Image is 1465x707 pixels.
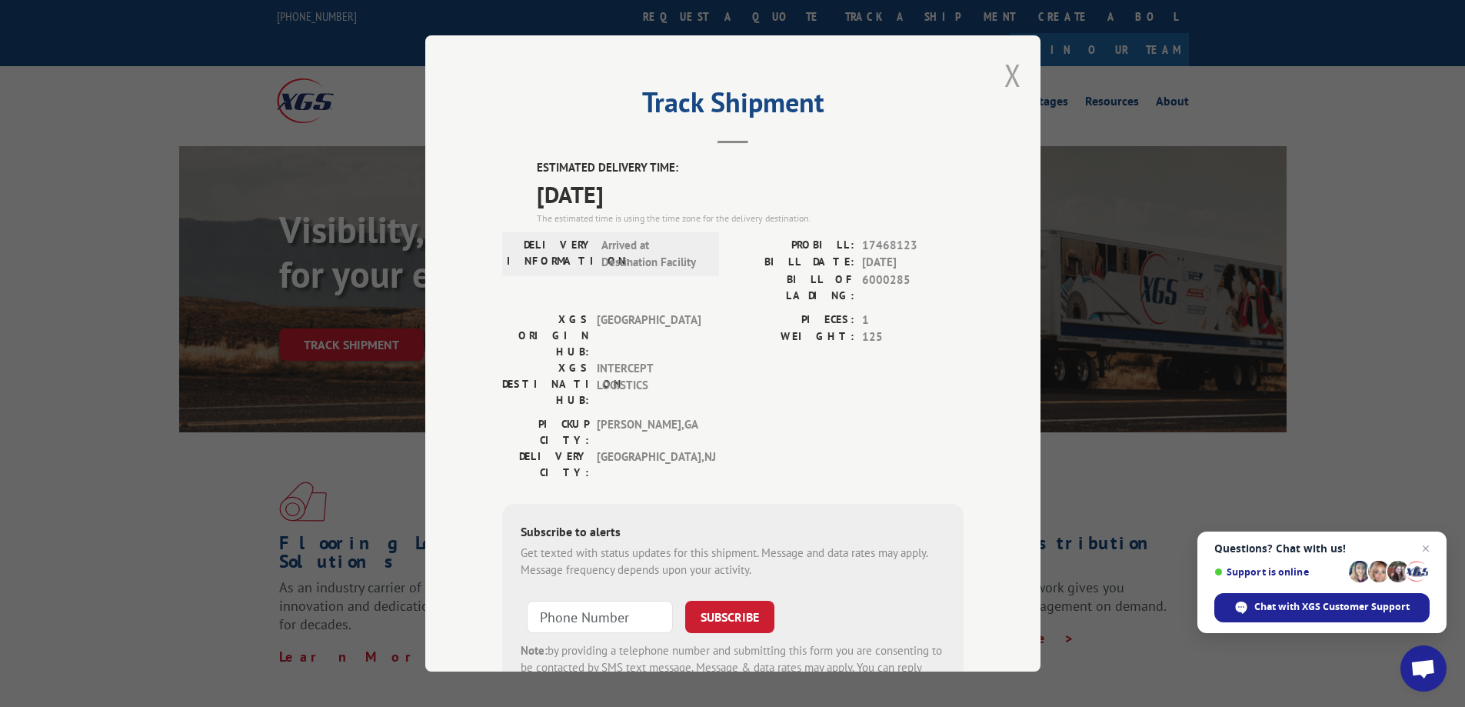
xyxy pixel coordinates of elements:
label: PIECES: [733,312,854,329]
span: Arrived at Destination Facility [601,237,705,272]
label: WEIGHT: [733,328,854,346]
label: XGS DESTINATION HUB: [502,360,589,409]
span: INTERCEPT LOGISTICS [597,360,701,409]
span: 17468123 [862,237,964,255]
button: Close modal [1004,55,1021,95]
label: PICKUP CITY: [502,416,589,449]
label: XGS ORIGIN HUB: [502,312,589,360]
a: Open chat [1400,645,1447,692]
span: [DATE] [537,177,964,212]
span: Support is online [1214,566,1343,578]
span: [GEOGRAPHIC_DATA] [597,312,701,360]
label: DELIVERY INFORMATION: [507,237,594,272]
span: 1 [862,312,964,329]
label: ESTIMATED DELIVERY TIME: [537,159,964,177]
div: The estimated time is using the time zone for the delivery destination. [537,212,964,225]
span: 125 [862,328,964,346]
span: Chat with XGS Customer Support [1214,593,1430,622]
button: SUBSCRIBE [685,601,774,633]
div: Subscribe to alerts [521,522,945,545]
div: by providing a telephone number and submitting this form you are consenting to be contacted by SM... [521,642,945,695]
span: 6000285 [862,272,964,304]
label: DELIVERY CITY: [502,449,589,481]
span: [DATE] [862,254,964,272]
label: BILL DATE: [733,254,854,272]
h2: Track Shipment [502,92,964,121]
div: Get texted with status updates for this shipment. Message and data rates may apply. Message frequ... [521,545,945,579]
label: PROBILL: [733,237,854,255]
input: Phone Number [527,601,673,633]
span: [GEOGRAPHIC_DATA] , NJ [597,449,701,481]
strong: Note: [521,643,548,658]
span: Chat with XGS Customer Support [1254,600,1410,614]
label: BILL OF LADING: [733,272,854,304]
span: Questions? Chat with us! [1214,542,1430,555]
span: [PERSON_NAME] , GA [597,416,701,449]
